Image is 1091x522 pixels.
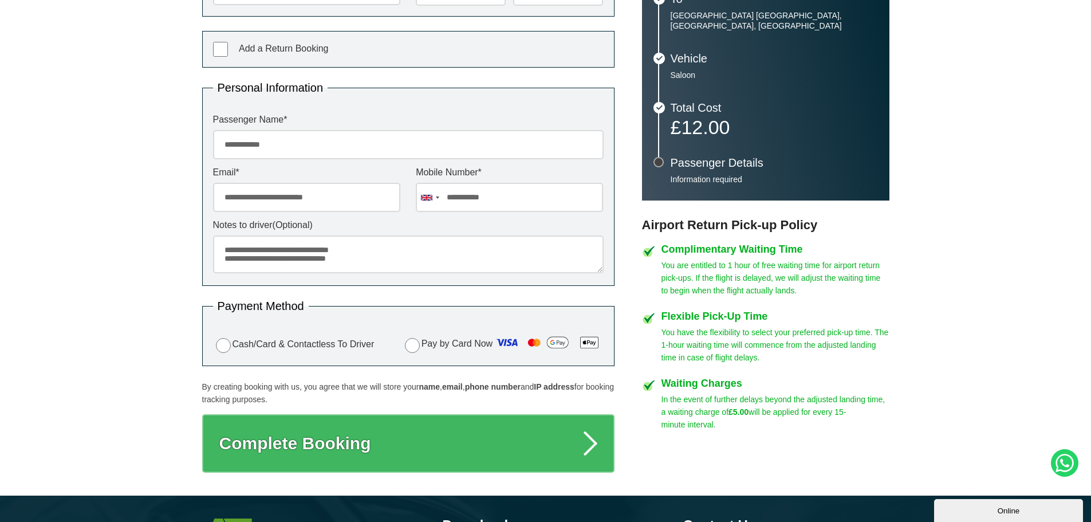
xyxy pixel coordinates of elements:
[465,382,521,391] strong: phone number
[416,183,443,211] div: United Kingdom: +44
[213,336,375,353] label: Cash/Card & Contactless To Driver
[202,380,615,406] p: By creating booking with us, you agree that we will store your , , and for booking tracking purpo...
[213,82,328,93] legend: Personal Information
[728,407,749,417] strong: £5.00
[402,333,604,355] label: Pay by Card Now
[671,157,878,168] h3: Passenger Details
[671,70,878,80] p: Saloon
[213,168,400,177] label: Email
[239,44,329,53] span: Add a Return Booking
[661,311,889,321] h4: Flexible Pick-Up Time
[442,382,463,391] strong: email
[213,221,604,230] label: Notes to driver
[273,220,313,230] span: (Optional)
[661,259,889,297] p: You are entitled to 1 hour of free waiting time for airport return pick-ups. If the flight is del...
[661,393,889,431] p: In the event of further delays beyond the adjusted landing time, a waiting charge of will be appl...
[671,53,878,64] h3: Vehicle
[213,42,228,57] input: Add a Return Booking
[405,338,420,353] input: Pay by Card Now
[416,168,603,177] label: Mobile Number
[642,218,889,233] h3: Airport Return Pick-up Policy
[213,115,604,124] label: Passenger Name
[661,244,889,254] h4: Complimentary Waiting Time
[934,497,1085,522] iframe: chat widget
[202,414,615,473] button: Complete Booking
[671,10,878,31] p: [GEOGRAPHIC_DATA] [GEOGRAPHIC_DATA], [GEOGRAPHIC_DATA], [GEOGRAPHIC_DATA]
[671,102,878,113] h3: Total Cost
[671,174,878,185] p: Information required
[671,119,878,135] p: £
[661,326,889,364] p: You have the flexibility to select your preferred pick-up time. The 1-hour waiting time will comm...
[213,300,309,312] legend: Payment Method
[534,382,574,391] strong: IP address
[681,116,730,138] span: 12.00
[419,382,440,391] strong: name
[661,378,889,388] h4: Waiting Charges
[216,338,231,353] input: Cash/Card & Contactless To Driver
